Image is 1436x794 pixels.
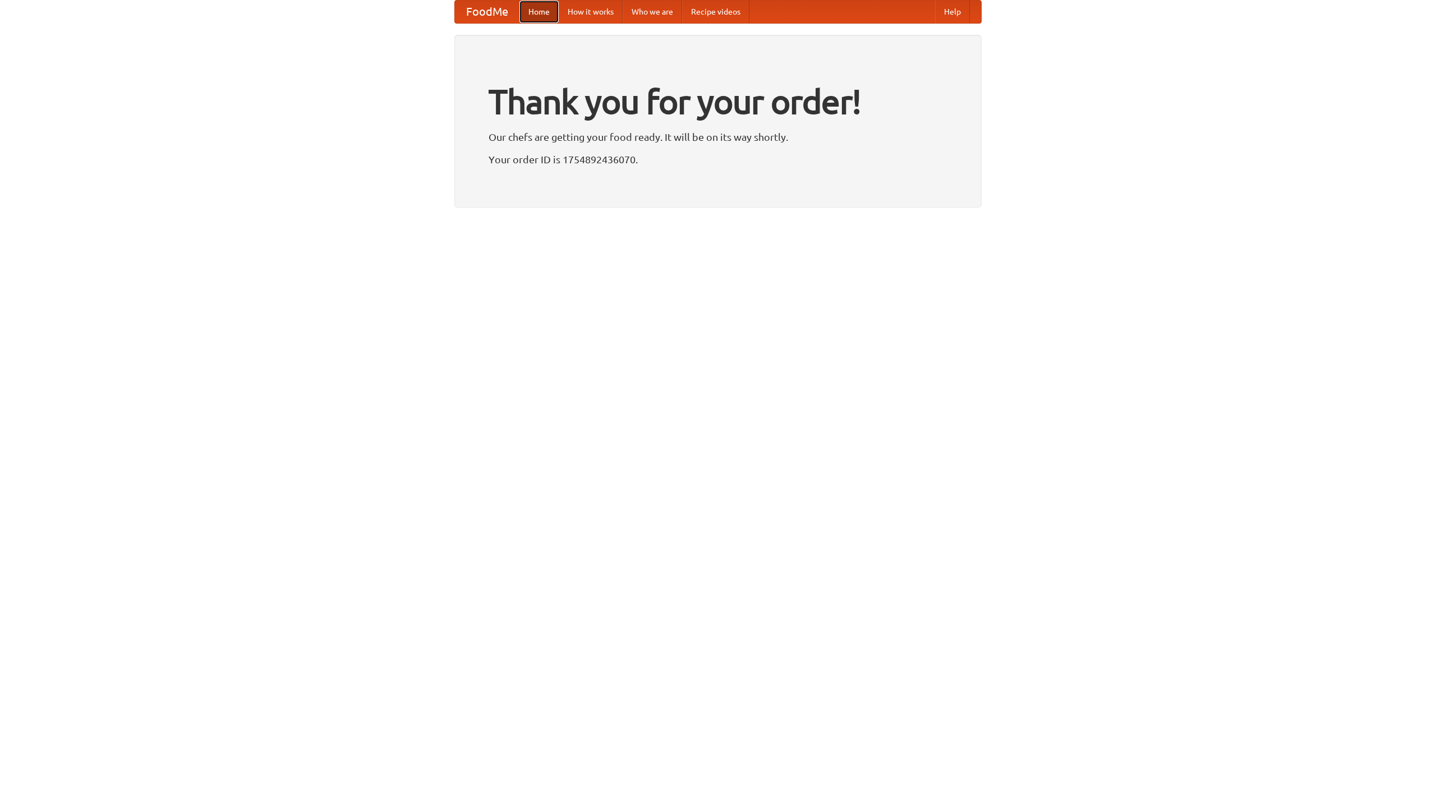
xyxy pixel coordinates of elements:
[623,1,682,23] a: Who we are
[489,75,947,128] h1: Thank you for your order!
[489,128,947,145] p: Our chefs are getting your food ready. It will be on its way shortly.
[489,151,947,168] p: Your order ID is 1754892436070.
[559,1,623,23] a: How it works
[935,1,970,23] a: Help
[455,1,519,23] a: FoodMe
[519,1,559,23] a: Home
[682,1,749,23] a: Recipe videos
